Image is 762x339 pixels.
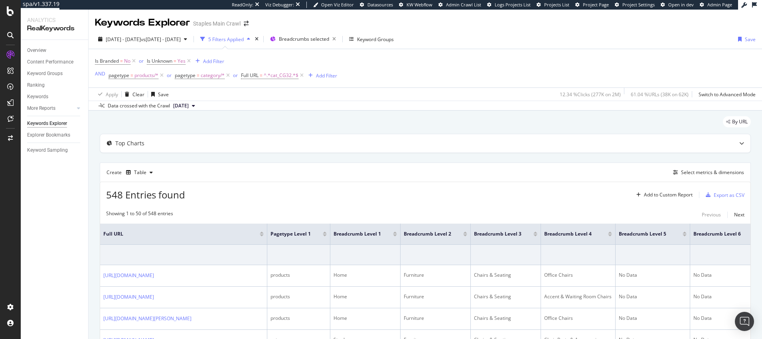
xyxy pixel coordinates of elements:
[260,72,263,79] span: =
[232,2,253,8] div: ReadOnly:
[167,72,172,79] div: or
[167,71,172,79] button: or
[174,57,176,64] span: =
[279,36,329,42] span: Breadcrumbs selected
[619,272,687,279] div: No Data
[404,272,467,279] div: Furniture
[334,230,381,238] span: Breadcrumb Level 1
[693,315,757,322] div: No Data
[106,210,173,220] div: Showing 1 to 50 of 548 entries
[346,33,397,46] button: Keyword Groups
[735,312,754,331] div: Open Intercom Messenger
[622,2,655,8] span: Project Settings
[27,58,73,66] div: Content Performance
[122,88,144,101] button: Clear
[495,2,531,8] span: Logs Projects List
[27,131,70,139] div: Explorer Bookmarks
[175,72,195,79] span: pagetype
[95,88,118,101] button: Apply
[474,293,537,300] div: Chairs & Seating
[404,293,467,300] div: Furniture
[197,33,253,46] button: 5 Filters Applied
[123,166,156,179] button: Table
[27,58,83,66] a: Content Performance
[27,46,46,55] div: Overview
[95,57,119,64] span: Is Branded
[270,230,311,238] span: pagetype Level 1
[544,2,569,8] span: Projects List
[305,71,337,80] button: Add Filter
[360,2,393,8] a: Datasources
[334,315,397,322] div: Home
[407,2,432,8] span: KW Webflow
[702,210,721,220] button: Previous
[270,293,327,300] div: products
[95,70,105,77] button: AND
[103,315,191,323] a: [URL][DOMAIN_NAME][PERSON_NAME]
[735,33,756,46] button: Save
[537,2,569,8] a: Projects List
[619,293,687,300] div: No Data
[404,315,467,322] div: Furniture
[367,2,393,8] span: Datasources
[141,36,181,43] span: vs [DATE] - [DATE]
[208,36,244,43] div: 5 Filters Applied
[253,35,260,43] div: times
[487,2,531,8] a: Logs Projects List
[703,188,744,201] button: Export as CSV
[313,2,354,8] a: Open Viz Editor
[106,36,141,43] span: [DATE] - [DATE]
[170,101,198,111] button: [DATE]
[244,21,249,26] div: arrow-right-arrow-left
[197,72,199,79] span: =
[147,57,172,64] span: Is Unknown
[27,93,48,101] div: Keywords
[27,24,82,33] div: RealKeywords
[107,166,156,179] div: Create
[633,188,693,201] button: Add to Custom Report
[474,315,537,322] div: Chairs & Seating
[693,230,741,238] span: Breadcrumb Level 6
[203,58,224,65] div: Add Filter
[583,2,609,8] span: Project Page
[124,56,130,67] span: No
[474,272,537,279] div: Chairs & Seating
[27,146,68,155] div: Keyword Sampling
[134,70,158,81] span: products/*
[27,131,83,139] a: Explorer Bookmarks
[544,315,612,322] div: Office Chairs
[148,88,169,101] button: Save
[115,139,144,147] div: Top Charts
[264,70,298,81] span: ^.*cat_CG32.*$
[560,91,621,98] div: 12.34 % Clicks ( 277K on 2M )
[120,57,123,64] span: =
[27,104,55,113] div: More Reports
[27,81,45,89] div: Ranking
[27,69,63,78] div: Keyword Groups
[661,2,694,8] a: Open in dev
[132,91,144,98] div: Clear
[575,2,609,8] a: Project Page
[334,272,397,279] div: Home
[404,230,451,238] span: Breadcrumb Level 2
[192,56,224,66] button: Add Filter
[95,16,190,30] div: Keywords Explorer
[474,230,521,238] span: Breadcrumb Level 3
[270,272,327,279] div: products
[173,102,189,109] span: 2025 Aug. 1st
[139,57,144,65] button: or
[668,2,694,8] span: Open in dev
[745,36,756,43] div: Save
[193,20,241,28] div: Staples Main Crawl
[103,293,154,301] a: [URL][DOMAIN_NAME]
[27,69,83,78] a: Keyword Groups
[681,169,744,176] div: Select metrics & dimensions
[233,71,238,79] button: or
[265,2,294,8] div: Viz Debugger:
[695,88,756,101] button: Switch to Advanced Mode
[106,188,185,201] span: 548 Entries found
[399,2,432,8] a: KW Webflow
[693,293,757,300] div: No Data
[270,315,327,322] div: products
[615,2,655,8] a: Project Settings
